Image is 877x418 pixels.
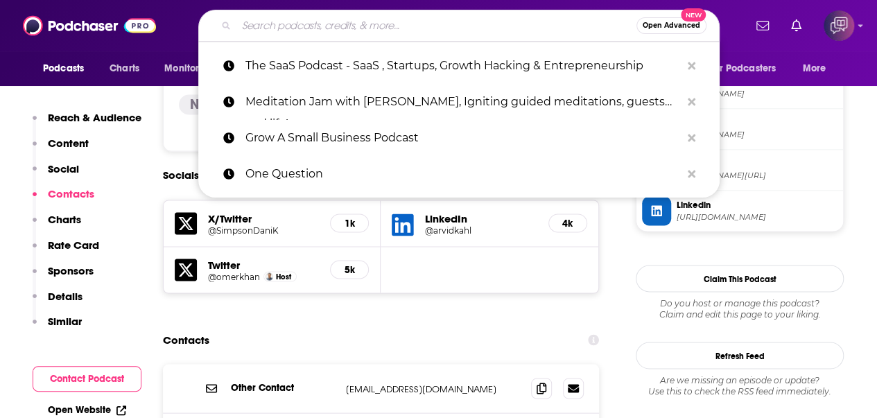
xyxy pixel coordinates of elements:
a: @SimpsonDaniK [208,225,319,235]
span: New [681,8,706,21]
button: Charts [33,213,81,238]
span: For Podcasters [709,59,776,78]
button: open menu [33,55,102,82]
p: The SaaS Podcast - SaaS , Startups, Growth Hacking & Entrepreneurship [245,48,681,84]
span: Monitoring [164,59,214,78]
span: Charts [110,59,139,78]
span: Open Advanced [643,22,700,29]
button: Refresh Feed [636,342,844,369]
button: open menu [155,55,232,82]
h5: LinkedIn [425,211,537,225]
p: Meditation Jam with Maria Rinné, Igniting guided meditations, guests and life! [245,84,681,120]
span: Host [276,272,291,281]
span: twitter.com/SimpsonDaniK [677,171,837,181]
span: https://www.linkedin.com/in/arvidkahl [677,211,837,222]
button: Details [33,290,83,315]
span: Logged in as corioliscompany [824,10,854,41]
img: Podchaser - Follow, Share and Rate Podcasts [23,12,156,39]
a: X/Twitter[DOMAIN_NAME][URL] [642,155,837,184]
span: feeds.megaphone.fm [677,130,837,140]
p: Details [48,290,83,303]
button: Reach & Audience [33,111,141,137]
p: Reach & Audience [48,111,141,124]
span: X/Twitter [677,157,837,170]
h5: 4k [560,217,575,229]
a: Charts [101,55,148,82]
div: Are we missing an episode or update? Use this to check the RSS feed immediately. [636,374,844,397]
button: Content [33,137,89,162]
a: Meditation Jam with [PERSON_NAME], Igniting guided meditations, guests and life! [198,84,720,120]
button: Claim This Podcast [636,265,844,292]
h5: Twitter [208,258,319,271]
p: Charts [48,213,81,226]
button: open menu [700,55,796,82]
button: Show profile menu [824,10,854,41]
a: Grow A Small Business Podcast [198,120,720,156]
h2: Socials [163,162,199,189]
a: Show notifications dropdown [751,14,774,37]
p: Sponsors [48,264,94,277]
button: Open AdvancedNew [636,17,706,34]
a: @omerkhan [208,271,260,281]
p: Rate Card [48,238,99,252]
a: One Question [198,156,720,192]
a: Show notifications dropdown [785,14,807,37]
input: Search podcasts, credits, & more... [236,15,636,37]
a: The SaaS Podcast - SaaS , Startups, Growth Hacking & Entrepreneurship [198,48,720,84]
p: Similar [48,315,82,328]
a: RSS Feed[DOMAIN_NAME] [642,114,837,143]
p: Content [48,137,89,150]
button: Sponsors [33,264,94,290]
h5: 1k [342,217,357,229]
h4: Neutral/Mixed [190,96,282,113]
p: Social [48,162,79,175]
div: Claim and edit this page to your liking. [636,297,844,320]
span: RSS Feed [677,116,837,129]
img: Omer Khan [266,272,273,280]
span: Podcasts [43,59,84,78]
span: saasclub.io [677,89,837,99]
a: Official Website[DOMAIN_NAME] [642,73,837,103]
p: Grow A Small Business Podcast [245,120,681,156]
p: [EMAIL_ADDRESS][DOMAIN_NAME] [346,383,520,394]
h5: 5k [342,263,357,275]
h5: X/Twitter [208,211,319,225]
span: Do you host or manage this podcast? [636,297,844,308]
span: More [803,59,826,78]
button: Similar [33,315,82,340]
img: User Profile [824,10,854,41]
a: Open Website [48,404,126,416]
h2: Contacts [163,326,209,353]
div: Search podcasts, credits, & more... [198,10,720,42]
a: @arvidkahl [425,225,537,235]
button: Contact Podcast [33,366,141,392]
p: Other Contact [231,381,335,393]
p: One Question [245,156,681,192]
button: open menu [793,55,844,82]
button: Social [33,162,79,188]
a: Linkedin[URL][DOMAIN_NAME] [642,196,837,225]
p: Contacts [48,187,94,200]
button: Rate Card [33,238,99,264]
button: Contacts [33,187,94,213]
span: Linkedin [677,198,837,211]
